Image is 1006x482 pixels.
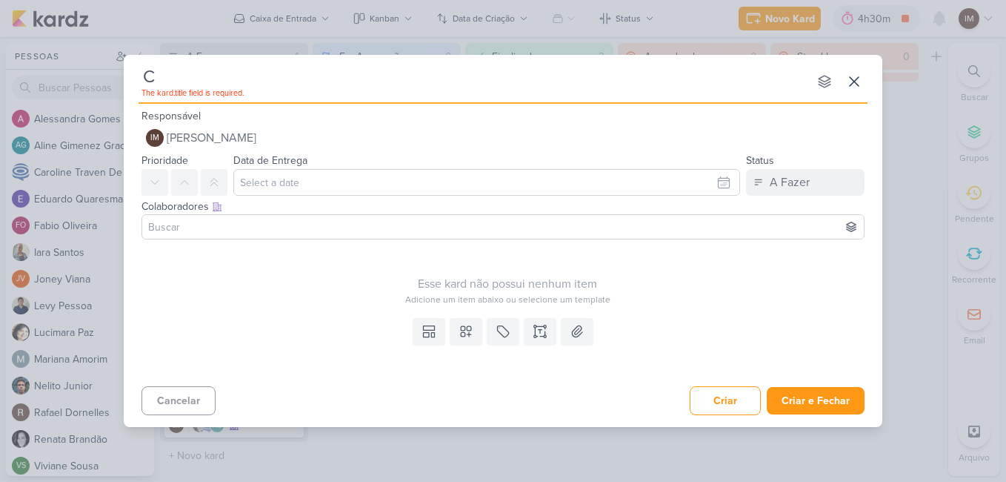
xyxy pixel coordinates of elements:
[141,88,808,99] p: The kard.title field is required.
[770,174,810,191] div: A Fazer
[141,275,873,293] div: Esse kard não possui nenhum item
[767,387,865,415] button: Criar e Fechar
[145,218,861,236] input: Buscar
[746,169,865,196] button: A Fazer
[233,154,307,167] label: Data de Entrega
[141,293,873,306] div: Adicione um item abaixo ou selecione um template
[690,386,761,415] button: Criar
[141,110,201,122] label: Responsável
[146,129,164,147] div: Isabella Machado Guimarães
[233,169,740,196] input: Select a date
[746,154,774,167] label: Status
[167,129,256,147] span: [PERSON_NAME]
[141,154,188,167] label: Prioridade
[141,199,865,214] div: Colaboradores
[150,134,159,142] p: IM
[141,125,865,151] button: IM [PERSON_NAME]
[141,386,216,415] button: Cancelar
[139,64,808,90] input: Kard Sem Título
